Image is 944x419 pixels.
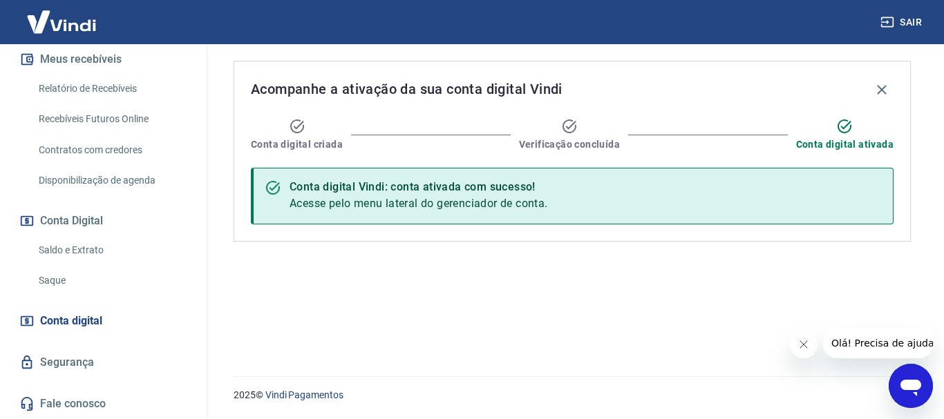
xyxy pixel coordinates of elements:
span: Conta digital [40,311,102,331]
a: Saldo e Extrato [33,236,190,264]
button: Sair [878,10,927,35]
a: Conta digital [17,306,190,336]
div: Conta digital Vindi: conta ativada com sucesso! [290,179,548,195]
span: Conta digital criada [251,137,343,151]
a: Relatório de Recebíveis [33,75,190,103]
span: Verificação concluída [519,137,620,151]
span: Acesse pelo menu lateral do gerenciador de conta. [290,197,548,210]
a: Segurança [17,347,190,378]
iframe: Mensagem da empresa [823,328,933,358]
a: Disponibilização de agenda [33,166,190,195]
a: Recebíveis Futuros Online [33,105,190,133]
iframe: Fechar mensagem [790,331,818,358]
p: 2025 © [234,388,911,402]
a: Contratos com credores [33,136,190,164]
button: Conta Digital [17,206,190,236]
span: Olá! Precisa de ajuda? [8,10,116,21]
span: Acompanhe a ativação da sua conta digital Vindi [251,78,563,100]
img: Vindi [17,1,106,43]
button: Meus recebíveis [17,44,190,75]
a: Fale conosco [17,389,190,419]
iframe: Botão para abrir a janela de mensagens [889,364,933,408]
a: Saque [33,266,190,295]
span: Conta digital ativada [796,137,894,151]
a: Vindi Pagamentos [265,389,343,400]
